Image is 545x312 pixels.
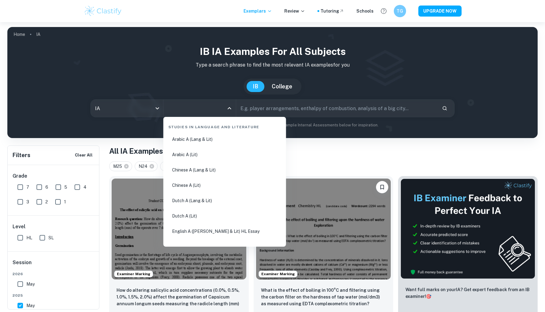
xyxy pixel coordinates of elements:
[139,163,150,170] span: N24
[284,8,305,14] p: Review
[26,198,29,205] span: 3
[117,287,241,308] p: How do altering salicylic acid concentrations (0.0%, 0.5%, 1.0%, 1.5%, 2.0%) affect the germinati...
[426,294,431,299] span: 🎯
[26,184,29,191] span: 7
[91,100,163,117] div: IA
[26,281,35,287] span: May
[114,271,153,277] span: Examiner Marking
[166,148,284,162] li: Arabic A (Lit)
[261,287,386,307] p: What is the effect of boiling in 100°C and filtering using the carbon filter on the hardness of t...
[112,179,246,279] img: Biology IA example thumbnail: How do altering salicylic acid concentra
[166,119,284,132] div: Studies in Language and Literature
[26,302,35,309] span: May
[45,198,48,205] span: 2
[12,122,533,128] p: Not sure what to search for? You can always look through our example Internal Assessments below f...
[401,179,535,279] img: Thumbnail
[166,178,284,192] li: Chinese A (Lit)
[135,161,158,171] div: N24
[378,6,389,16] button: Help and Feedback
[48,234,54,241] span: SL
[13,223,95,230] h6: Level
[13,271,95,277] span: 2026
[12,61,533,69] p: Type a search phrase to find the most relevant IA examples for you
[166,209,284,223] li: Dutch A (Lit)
[266,81,298,92] button: College
[247,81,264,92] button: IB
[13,151,30,160] h6: Filters
[13,259,95,271] h6: Session
[83,184,86,191] span: 4
[166,163,284,177] li: Chinese A (Lang & Lit)
[166,224,284,238] li: English A ([PERSON_NAME] & Lit) HL Essay
[36,31,40,38] p: IA
[256,179,391,279] img: Chemistry IA example thumbnail: What is the effect of boiling in 100°C a
[12,44,533,59] h1: IB IA examples for all subjects
[405,286,530,300] p: Want full marks on your IA ? Get expert feedback from an IB examiner!
[166,240,284,254] li: English A (Lit) HL Essay
[418,6,462,17] button: UPGRADE NOW
[356,8,374,14] a: Schools
[64,198,66,205] span: 1
[396,8,403,14] h6: TG
[439,103,450,114] button: Search
[394,5,406,17] button: TG
[64,184,67,191] span: 5
[320,8,344,14] a: Tutoring
[84,5,123,17] img: Clastify logo
[113,163,125,170] span: M25
[236,100,437,117] input: E.g. player arrangements, enthalpy of combustion, analysis of a big city...
[160,161,183,171] div: M24
[244,8,272,14] p: Exemplars
[109,161,132,171] div: M25
[73,151,94,160] button: Clear All
[225,104,234,113] button: Close
[166,194,284,208] li: Dutch A (Lang & Lit)
[109,145,538,156] h1: All IA Examples
[376,181,388,193] button: Bookmark
[26,234,32,241] span: HL
[7,27,538,138] img: profile cover
[13,293,95,298] span: 2025
[13,172,95,180] h6: Grade
[259,271,297,277] span: Examiner Marking
[166,132,284,146] li: Arabic A (Lang & Lit)
[45,184,48,191] span: 6
[13,30,25,39] a: Home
